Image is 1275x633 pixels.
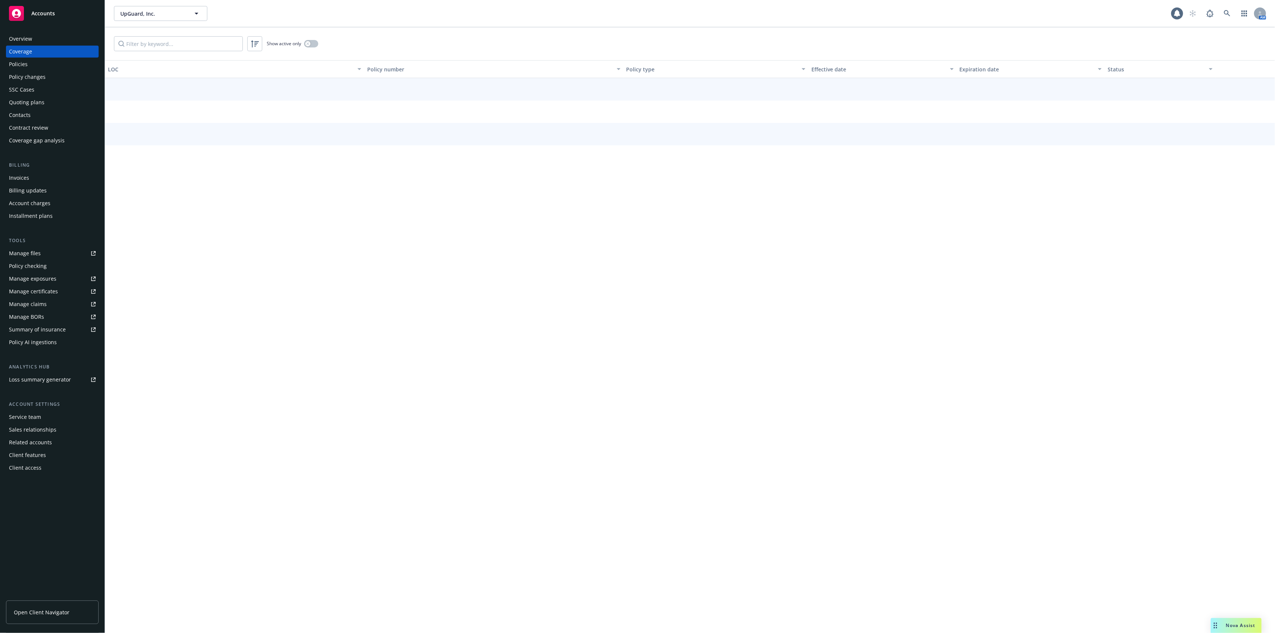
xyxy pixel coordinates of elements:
[808,60,956,78] button: Effective date
[6,324,99,336] a: Summary of insurance
[9,411,41,423] div: Service team
[9,436,52,448] div: Related accounts
[6,210,99,222] a: Installment plans
[9,109,31,121] div: Contacts
[6,161,99,169] div: Billing
[9,33,32,45] div: Overview
[9,324,66,336] div: Summary of insurance
[623,60,809,78] button: Policy type
[1237,6,1252,21] a: Switch app
[9,135,65,146] div: Coverage gap analysis
[6,172,99,184] a: Invoices
[105,60,364,78] button: LOC
[6,411,99,423] a: Service team
[31,10,55,16] span: Accounts
[9,298,47,310] div: Manage claims
[6,237,99,244] div: Tools
[6,122,99,134] a: Contract review
[14,608,69,616] span: Open Client Navigator
[6,424,99,436] a: Sales relationships
[6,84,99,96] a: SSC Cases
[6,185,99,197] a: Billing updates
[626,65,798,73] div: Policy type
[6,436,99,448] a: Related accounts
[9,424,56,436] div: Sales relationships
[6,336,99,348] a: Policy AI ingestions
[9,374,71,386] div: Loss summary generator
[6,311,99,323] a: Manage BORs
[6,462,99,474] a: Client access
[1211,618,1262,633] button: Nova Assist
[6,71,99,83] a: Policy changes
[9,336,57,348] div: Policy AI ingestions
[6,260,99,272] a: Policy checking
[9,273,56,285] div: Manage exposures
[114,36,243,51] input: Filter by keyword...
[9,197,50,209] div: Account charges
[957,60,1105,78] button: Expiration date
[9,247,41,259] div: Manage files
[811,65,945,73] div: Effective date
[9,311,44,323] div: Manage BORs
[9,46,32,58] div: Coverage
[1185,6,1200,21] a: Start snowing
[9,260,47,272] div: Policy checking
[108,65,353,73] div: LOC
[267,40,301,47] span: Show active only
[1211,618,1220,633] div: Drag to move
[6,298,99,310] a: Manage claims
[6,401,99,408] div: Account settings
[364,60,623,78] button: Policy number
[9,84,34,96] div: SSC Cases
[6,109,99,121] a: Contacts
[9,449,46,461] div: Client features
[6,46,99,58] a: Coverage
[9,285,58,297] div: Manage certificates
[6,197,99,209] a: Account charges
[6,363,99,371] div: Analytics hub
[960,65,1093,73] div: Expiration date
[6,449,99,461] a: Client features
[6,247,99,259] a: Manage files
[367,65,612,73] div: Policy number
[1108,65,1204,73] div: Status
[114,6,207,21] button: UpGuard, Inc.
[1105,60,1216,78] button: Status
[1220,6,1235,21] a: Search
[6,273,99,285] a: Manage exposures
[6,285,99,297] a: Manage certificates
[1203,6,1217,21] a: Report a Bug
[6,96,99,108] a: Quoting plans
[9,462,41,474] div: Client access
[6,135,99,146] a: Coverage gap analysis
[9,172,29,184] div: Invoices
[6,33,99,45] a: Overview
[9,96,44,108] div: Quoting plans
[9,185,47,197] div: Billing updates
[6,3,99,24] a: Accounts
[9,210,53,222] div: Installment plans
[120,10,185,18] span: UpGuard, Inc.
[9,58,28,70] div: Policies
[9,71,46,83] div: Policy changes
[6,58,99,70] a: Policies
[1226,622,1256,629] span: Nova Assist
[9,122,48,134] div: Contract review
[6,374,99,386] a: Loss summary generator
